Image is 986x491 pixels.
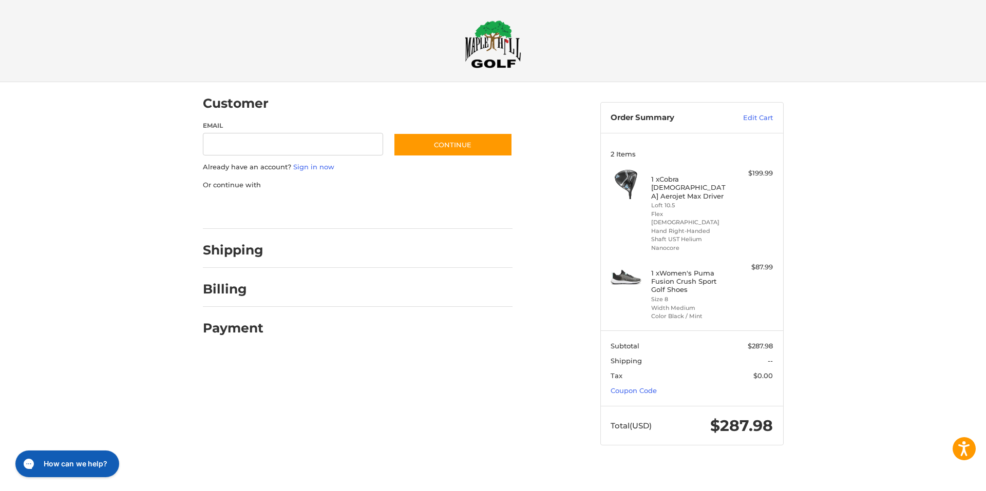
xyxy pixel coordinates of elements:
li: Hand Right-Handed [651,227,730,235]
a: Coupon Code [611,386,657,395]
button: Continue [393,133,513,156]
h3: 2 Items [611,150,773,158]
iframe: PayPal-paypal [199,200,276,219]
li: Shaft UST Helium Nanocore [651,235,730,252]
span: $287.98 [710,416,773,435]
div: $199.99 [732,168,773,179]
h2: Customer [203,95,269,111]
h2: Shipping [203,242,263,258]
h4: 1 x Cobra [DEMOGRAPHIC_DATA] Aerojet Max Driver [651,175,730,200]
span: $0.00 [753,371,773,380]
h3: Order Summary [611,113,721,123]
h4: 1 x Women's Puma Fusion Crush Sport Golf Shoes [651,269,730,294]
li: Loft 10.5 [651,201,730,210]
a: Sign in now [293,163,334,171]
a: Edit Cart [721,113,773,123]
span: Tax [611,371,622,380]
span: Shipping [611,357,642,365]
h2: Payment [203,320,263,336]
div: $87.99 [732,262,773,272]
span: -- [768,357,773,365]
li: Width Medium [651,304,730,312]
p: Or continue with [203,180,513,190]
img: Maple Hill Golf [465,20,521,68]
span: $287.98 [748,342,773,350]
li: Flex [DEMOGRAPHIC_DATA] [651,210,730,227]
p: Already have an account? [203,162,513,172]
span: Subtotal [611,342,639,350]
iframe: Gorgias live chat messenger [10,447,122,481]
li: Color Black / Mint [651,312,730,321]
label: Email [203,121,384,130]
li: Size 8 [651,295,730,304]
h2: Billing [203,281,263,297]
iframe: Google Customer Reviews [901,463,986,491]
iframe: PayPal-paylater [287,200,364,219]
iframe: PayPal-venmo [373,200,450,219]
span: Total (USD) [611,421,652,430]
